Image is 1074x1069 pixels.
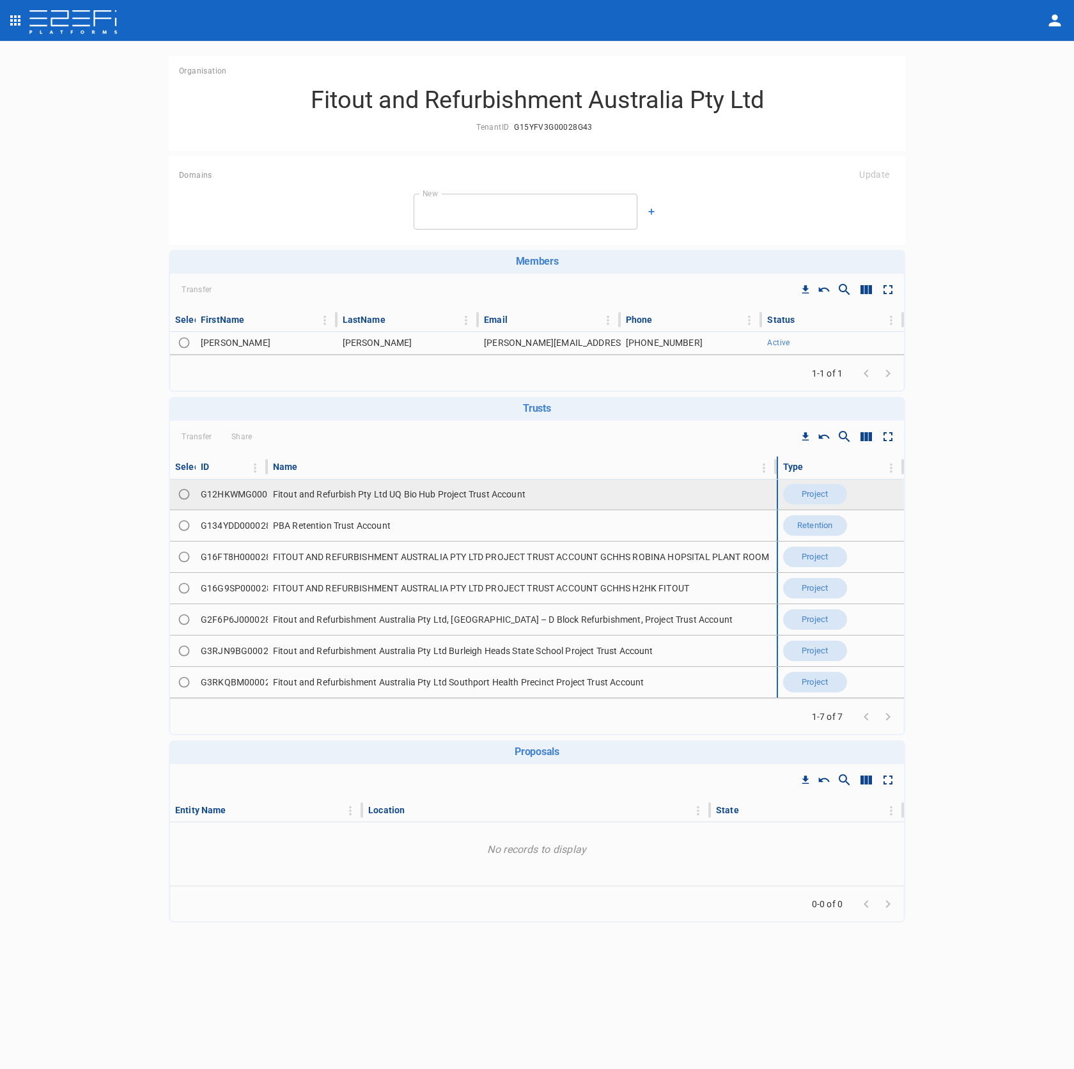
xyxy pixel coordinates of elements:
[881,310,901,331] button: Column Actions
[456,310,476,331] button: Column Actions
[877,769,899,791] button: Toggle full screen
[881,800,901,821] button: Column Actions
[311,86,764,114] h3: Fitout and Refurbishment Australia Pty Ltd
[877,897,899,909] span: Go to next page
[196,667,268,698] td: G3RKQBM000028G4A
[797,771,814,789] button: Download CSV
[338,331,479,354] td: [PERSON_NAME]
[175,802,226,818] div: Entity Name
[855,710,877,722] span: Go to previous page
[174,255,900,267] h6: Members
[877,426,899,448] button: Toggle full screen
[479,331,621,354] td: [PERSON_NAME][EMAIL_ADDRESS][PERSON_NAME][DOMAIN_NAME]
[794,614,836,626] span: Project
[175,579,193,597] span: Toggle select row
[196,542,268,572] td: G16FT8H000028G4A
[175,642,193,660] span: Toggle select row
[175,548,193,566] span: Toggle select row
[807,898,848,910] span: 0-0 of 0
[175,485,193,503] span: Toggle select row
[175,517,193,534] span: Toggle select row
[174,402,900,414] h6: Trusts
[179,171,212,180] span: Domains
[855,426,877,448] button: Show/Hide columns
[598,310,618,331] button: Column Actions
[834,426,855,448] button: Show/Hide search
[476,123,509,132] span: TenantID
[196,479,268,510] td: G12HKWMG00028G4A
[175,611,193,628] span: Toggle select row
[626,312,653,327] div: Phone
[794,582,836,595] span: Project
[423,188,438,199] label: New
[797,281,814,299] button: Download CSV
[175,312,202,327] div: Select
[877,710,899,722] span: Go to next page
[176,427,217,447] span: Transfer Organisation
[767,338,790,347] span: Active
[509,119,597,136] button: G15YFV3G00028G43
[174,745,900,758] h6: Proposals
[783,459,804,474] div: Type
[179,66,227,75] span: Organisation
[855,769,877,791] button: Show/Hide columns
[688,800,708,821] button: Column Actions
[221,427,262,447] span: Share
[877,367,899,379] span: Go to next page
[343,312,385,327] div: LastName
[315,310,335,331] button: Column Actions
[814,770,834,790] button: Reset Sorting
[790,520,840,532] span: Retention
[877,279,899,300] button: Toggle full screen
[855,279,877,300] button: Show/Hide columns
[170,822,904,886] p: No records to display
[794,551,836,563] span: Project
[175,334,193,352] span: Toggle select row
[807,367,848,380] span: 1-1 of 1
[175,673,193,691] span: Toggle select row
[794,676,836,689] span: Project
[201,459,211,474] div: ID
[807,710,848,723] span: 1-7 of 7
[794,645,836,657] span: Project
[268,510,778,541] td: PBA Retention Trust Account
[196,510,268,541] td: G134YDD000028G4A
[196,604,268,635] td: G2F6P6J000028G4A
[196,573,268,604] td: G16G9SP000028G4A
[621,331,763,354] td: [PHONE_NUMBER]
[834,279,855,300] button: Show/Hide search
[268,604,778,635] td: Fitout and Refurbishment Australia Pty Ltd, [GEOGRAPHIC_DATA] – D Block Refurbishment, Project Tr...
[754,458,774,478] button: Column Actions
[245,458,265,478] button: Column Actions
[196,636,268,666] td: G3RJN9BG00028G4A
[268,667,778,698] td: Fitout and Refurbishment Australia Pty Ltd Southport Health Precinct Project Trust Account
[268,573,778,604] td: FITOUT AND REFURBISHMENT AUSTRALIA PTY LTD PROJECT TRUST ACCOUNT GCHHS H2HK FITOUT
[340,800,361,821] button: Column Actions
[794,488,836,501] span: Project
[484,312,508,327] div: Email
[201,312,244,327] div: FirstName
[855,367,877,379] span: Go to previous page
[175,459,202,474] div: Select
[273,459,298,474] div: Name
[368,802,405,818] div: Location
[739,310,759,331] button: Column Actions
[855,897,877,909] span: Go to previous page
[268,479,778,510] td: Fitout and Refurbish Pty Ltd UQ Bio Hub Project Trust Account
[268,636,778,666] td: Fitout and Refurbishment Australia Pty Ltd Burleigh Heads State School Project Trust Account
[176,280,217,300] span: Transfer Organisation
[881,458,901,478] button: Column Actions
[268,542,778,572] td: FITOUT AND REFURBISHMENT AUSTRALIA PTY LTD PROJECT TRUST ACCOUNT GCHHS ROBINA HOPSITAL PLANT ROOM
[814,427,834,446] button: Reset Sorting
[814,280,834,299] button: Reset Sorting
[834,769,855,791] button: Show/Hide search
[196,331,338,354] td: [PERSON_NAME]
[767,312,795,327] div: Status
[716,802,739,818] div: State
[514,123,592,132] span: G15YFV3G00028G43
[797,428,814,446] button: Download CSV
